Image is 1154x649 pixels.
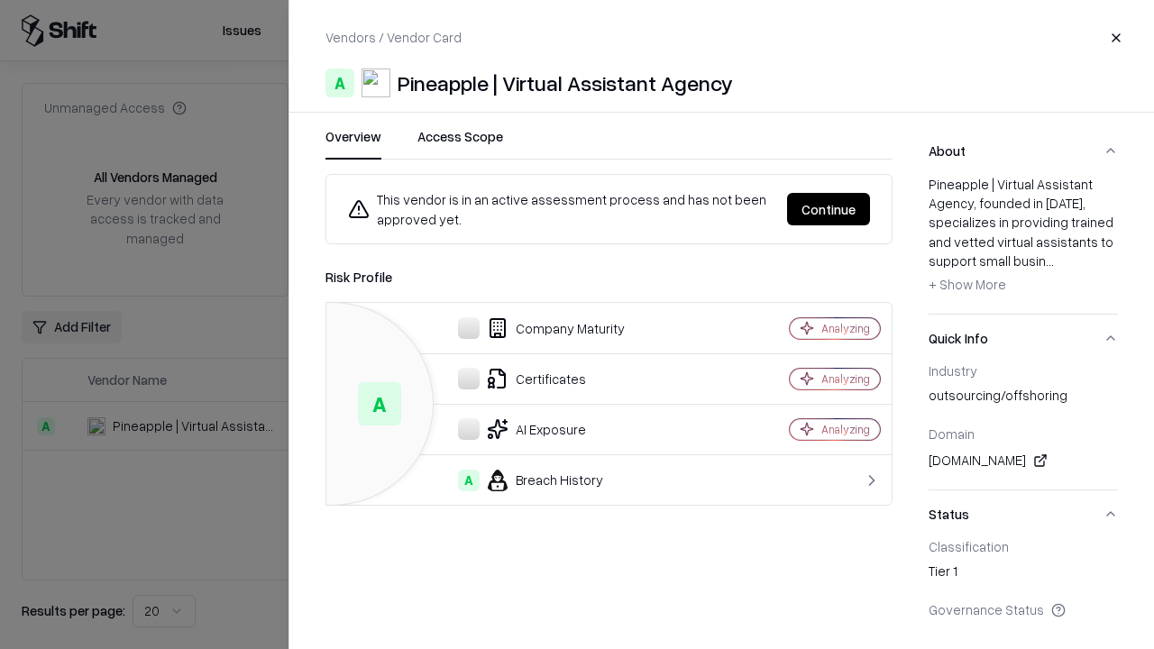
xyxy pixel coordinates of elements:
div: A [358,382,401,425]
div: Pineapple | Virtual Assistant Agency, founded in [DATE], specializes in providing trained and vet... [929,175,1118,299]
div: A [458,470,480,491]
span: ... [1046,252,1054,269]
div: AI Exposure [341,418,727,440]
div: Industry [929,362,1118,379]
div: A [325,69,354,97]
button: Status [929,490,1118,538]
div: Pineapple | Virtual Assistant Agency [398,69,733,97]
div: Governance Status [929,601,1118,617]
div: [DOMAIN_NAME] [929,450,1118,471]
div: Classification [929,538,1118,554]
div: Domain [929,425,1118,442]
button: About [929,127,1118,175]
button: + Show More [929,270,1006,299]
div: Analyzing [821,422,870,437]
button: Overview [325,127,381,160]
div: About [929,175,1118,314]
div: outsourcing/offshoring [929,386,1118,411]
div: Analyzing [821,371,870,387]
span: + Show More [929,276,1006,292]
div: Company Maturity [341,317,727,339]
button: Continue [787,193,870,225]
img: Pineapple | Virtual Assistant Agency [362,69,390,97]
div: Analyzing [821,321,870,336]
div: Quick Info [929,362,1118,489]
div: Tier 1 [929,562,1118,587]
div: This vendor is in an active assessment process and has not been approved yet. [348,189,773,229]
p: Vendors / Vendor Card [325,28,462,47]
div: Breach History [341,470,727,491]
div: Certificates [341,368,727,389]
button: Access Scope [417,127,503,160]
div: Risk Profile [325,266,893,288]
button: Quick Info [929,315,1118,362]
